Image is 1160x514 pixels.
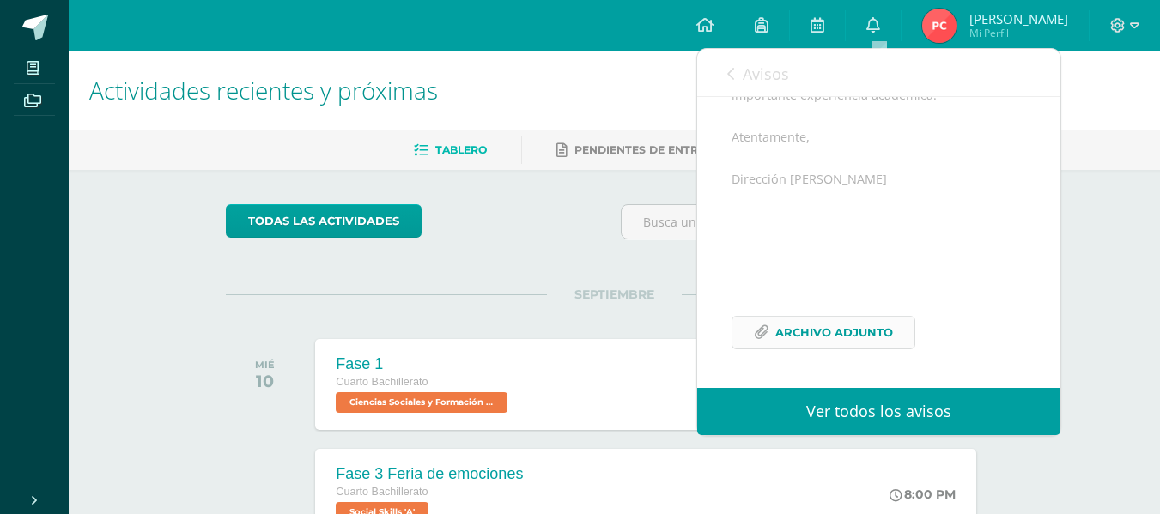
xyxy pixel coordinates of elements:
span: Cuarto Bachillerato [336,376,428,388]
span: Avisos [743,63,789,84]
span: Actividades recientes y próximas [89,74,438,106]
span: SEPTIEMBRE [547,287,682,302]
div: MIÉ [255,359,275,371]
img: 1a7cbac57f94edb6c88ed1cb4fafb6c4.png [922,9,957,43]
a: Tablero [414,136,487,164]
span: [PERSON_NAME] [969,10,1068,27]
a: todas las Actividades [226,204,422,238]
span: Cuarto Bachillerato [336,486,428,498]
span: Ciencias Sociales y Formación Ciudadana 'A' [336,392,507,413]
input: Busca una actividad próxima aquí... [622,205,1002,239]
a: Pendientes de entrega [556,136,721,164]
div: 10 [255,371,275,391]
a: Ver todos los avisos [697,388,1060,435]
span: Mi Perfil [969,26,1068,40]
div: Fase 3 Feria de emociones [336,465,523,483]
div: 8:00 PM [890,487,956,502]
div: Fase 1 [336,355,512,373]
span: Pendientes de entrega [574,143,721,156]
span: Tablero [435,143,487,156]
span: Archivo Adjunto [775,317,893,348]
a: Archivo Adjunto [732,316,915,349]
